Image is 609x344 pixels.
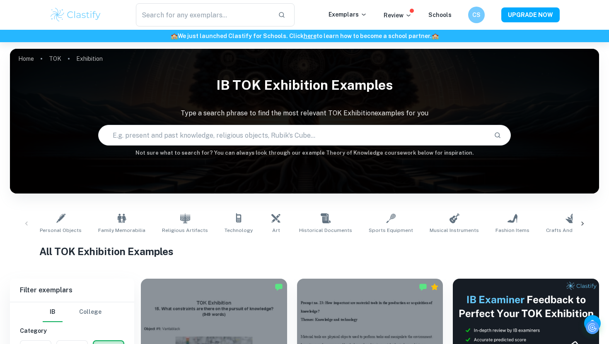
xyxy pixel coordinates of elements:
span: Fashion Items [495,227,529,234]
p: Review [384,11,412,20]
button: College [79,302,101,322]
p: Exhibition [76,54,103,63]
button: UPGRADE NOW [501,7,560,22]
p: Type a search phrase to find the most relevant TOK Exhibition examples for you [10,108,599,118]
img: Marked [419,283,427,291]
h6: Category [20,326,124,335]
div: Filter type choice [43,302,101,322]
h1: IB TOK Exhibition examples [10,72,599,98]
a: here [304,33,317,39]
p: Exemplars [329,10,367,19]
h6: Filter exemplars [10,279,134,302]
span: Musical Instruments [430,227,479,234]
span: Personal Objects [40,227,82,234]
span: 🏫 [171,33,178,39]
h6: Not sure what to search for? You can always look through our example Theory of Knowledge coursewo... [10,149,599,157]
span: Art [272,227,280,234]
h6: CS [472,10,481,19]
a: Home [18,53,34,64]
button: Search [491,128,505,142]
span: Crafts and Hobbies [546,227,594,234]
span: Sports Equipment [369,227,413,234]
h1: All TOK Exhibition Examples [39,244,570,259]
img: Clastify logo [49,7,102,23]
h6: We just launched Clastify for Schools. Click to learn how to become a school partner. [2,31,607,41]
img: Marked [275,283,283,291]
a: TOK [49,53,61,64]
a: Schools [428,12,452,18]
span: Family Memorabilia [98,227,145,234]
span: Religious Artifacts [162,227,208,234]
input: E.g. present and past knowledge, religious objects, Rubik's Cube... [99,124,487,147]
input: Search for any exemplars... [136,3,271,26]
button: IB [43,302,63,322]
span: 🏫 [432,33,439,39]
button: Help and Feedback [584,315,601,332]
div: Premium [430,283,439,291]
button: CS [468,7,485,23]
span: Technology [225,227,253,234]
span: Historical Documents [299,227,352,234]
